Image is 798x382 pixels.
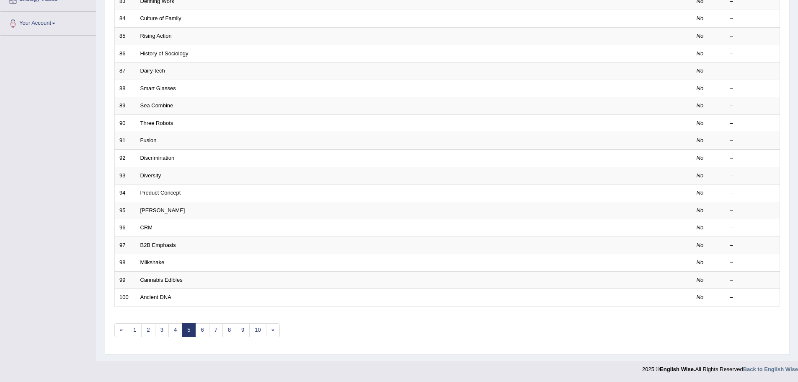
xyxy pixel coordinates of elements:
[697,33,704,39] em: No
[697,155,704,161] em: No
[140,294,171,300] a: Ancient DNA
[141,323,155,337] a: 2
[114,323,128,337] a: «
[222,323,236,337] a: 8
[115,271,136,289] td: 99
[140,155,175,161] a: Discrimination
[642,361,798,373] div: 2025 © All Rights Reserved
[730,154,775,162] div: –
[730,259,775,267] div: –
[115,80,136,97] td: 88
[730,15,775,23] div: –
[168,323,182,337] a: 4
[115,45,136,62] td: 86
[140,102,173,109] a: Sea Combine
[266,323,280,337] a: »
[115,114,136,132] td: 90
[140,68,165,74] a: Dairy-tech
[140,277,183,283] a: Cannabis Edibles
[236,323,250,337] a: 9
[730,172,775,180] div: –
[249,323,266,337] a: 10
[140,172,161,179] a: Diversity
[195,323,209,337] a: 6
[730,137,775,145] div: –
[115,97,136,115] td: 89
[140,50,189,57] a: History of Sociology
[115,28,136,45] td: 85
[155,323,169,337] a: 3
[697,50,704,57] em: No
[660,366,695,372] strong: English Wise.
[697,120,704,126] em: No
[730,189,775,197] div: –
[140,120,173,126] a: Three Robots
[115,167,136,185] td: 93
[115,62,136,80] td: 87
[182,323,196,337] a: 5
[115,289,136,307] td: 100
[730,85,775,93] div: –
[0,12,96,33] a: Your Account
[697,85,704,91] em: No
[697,102,704,109] em: No
[140,242,176,248] a: B2B Emphasis
[730,276,775,284] div: –
[140,190,181,196] a: Product Concept
[115,254,136,272] td: 98
[697,15,704,21] em: No
[209,323,223,337] a: 7
[697,277,704,283] em: No
[115,185,136,202] td: 94
[128,323,142,337] a: 1
[730,120,775,127] div: –
[140,15,181,21] a: Culture of Family
[697,242,704,248] em: No
[697,190,704,196] em: No
[115,132,136,150] td: 91
[140,259,165,265] a: Milkshake
[697,172,704,179] em: No
[730,242,775,249] div: –
[730,67,775,75] div: –
[140,207,185,213] a: [PERSON_NAME]
[115,10,136,28] td: 84
[140,224,153,231] a: CRM
[697,207,704,213] em: No
[743,366,798,372] a: Back to English Wise
[697,224,704,231] em: No
[115,202,136,219] td: 95
[730,102,775,110] div: –
[115,236,136,254] td: 97
[115,149,136,167] td: 92
[140,137,157,143] a: Fusion
[730,50,775,58] div: –
[140,33,172,39] a: Rising Action
[697,137,704,143] em: No
[115,219,136,237] td: 96
[730,32,775,40] div: –
[140,85,176,91] a: Smart Glasses
[697,259,704,265] em: No
[730,294,775,301] div: –
[730,207,775,215] div: –
[697,294,704,300] em: No
[730,224,775,232] div: –
[697,68,704,74] em: No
